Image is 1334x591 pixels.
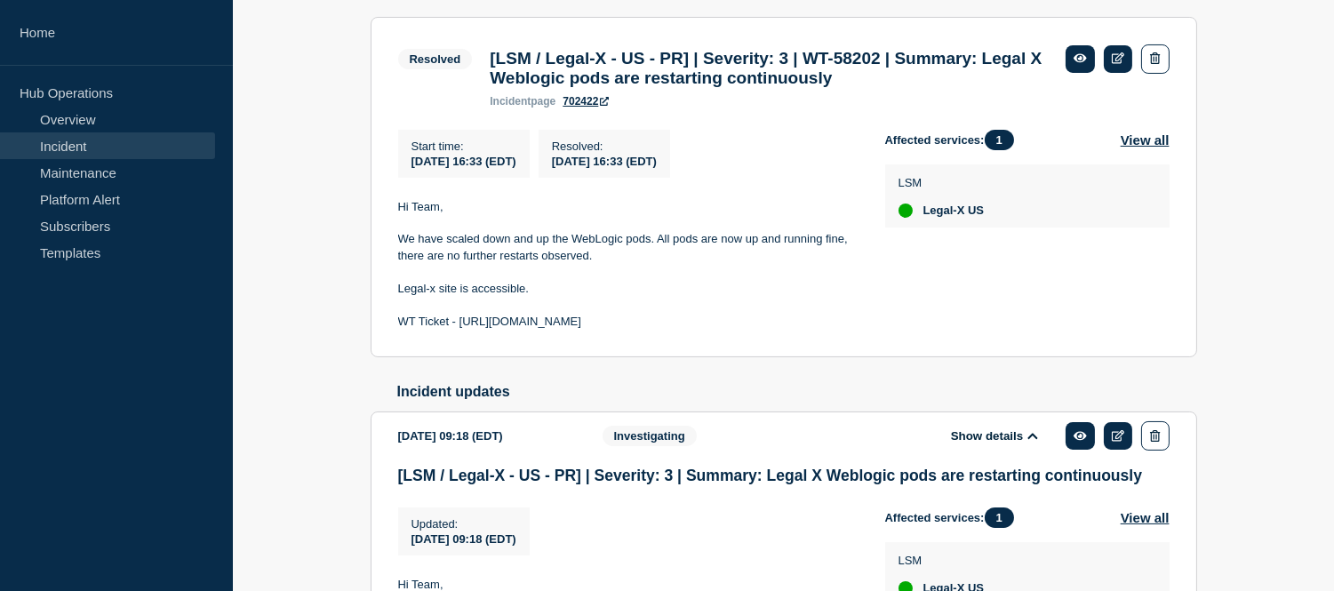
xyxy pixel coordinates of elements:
[397,384,1197,400] h2: Incident updates
[411,140,516,153] p: Start time :
[923,204,985,218] span: Legal-X US
[985,130,1014,150] span: 1
[552,155,657,168] span: [DATE] 16:33 (EDT)
[603,426,697,446] span: Investigating
[398,199,857,215] p: Hi Team,
[885,130,1023,150] span: Affected services:
[1121,130,1170,150] button: View all
[398,231,857,264] p: We have scaled down and up the WebLogic pods. All pods are now up and running fine, there are no ...
[490,95,555,108] p: page
[885,507,1023,528] span: Affected services:
[552,140,657,153] p: Resolved :
[985,507,1014,528] span: 1
[411,155,516,168] span: [DATE] 16:33 (EDT)
[411,532,516,546] span: [DATE] 09:18 (EDT)
[398,281,857,297] p: Legal-x site is accessible.
[899,204,913,218] div: up
[398,421,576,451] div: [DATE] 09:18 (EDT)
[398,49,473,69] span: Resolved
[899,554,985,567] p: LSM
[398,467,1170,485] h3: [LSM / Legal-X - US - PR] | Severity: 3 | Summary: Legal X Weblogic pods are restarting continuously
[490,95,531,108] span: incident
[398,314,857,330] p: WT Ticket - [URL][DOMAIN_NAME]
[490,49,1048,88] h3: [LSM / Legal-X - US - PR] | Severity: 3 | WT-58202 | Summary: Legal X Weblogic pods are restartin...
[1121,507,1170,528] button: View all
[899,176,985,189] p: LSM
[411,517,516,531] p: Updated :
[946,428,1043,443] button: Show details
[563,95,609,108] a: 702422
